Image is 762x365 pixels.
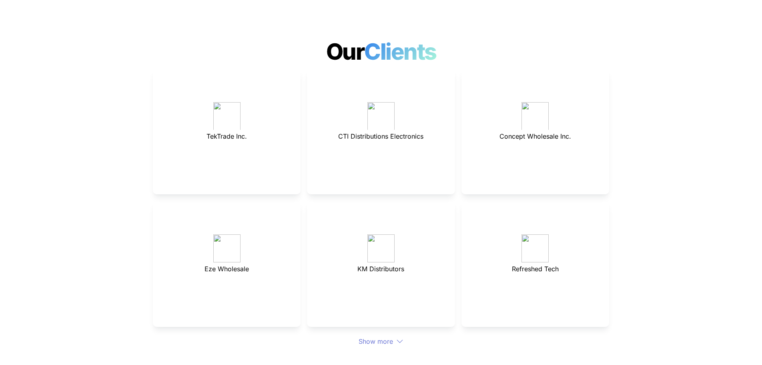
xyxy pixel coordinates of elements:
span: KM Distributors [357,265,404,273]
span: CTI Distributions Electronics [338,132,423,140]
span: TekTrade Inc. [207,132,247,140]
div: Show more [153,337,609,346]
span: Concept Wholesale Inc. [499,132,571,140]
span: Refreshed Tech [512,265,559,273]
span: Our [326,38,365,65]
span: Eze Wholesale [205,265,249,273]
span: Clients [364,38,441,65]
